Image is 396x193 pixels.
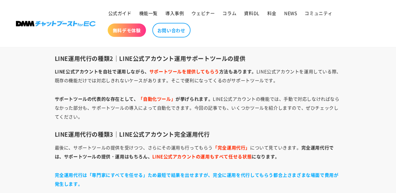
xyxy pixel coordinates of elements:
b: 「完全運用代行」 [213,144,250,151]
a: 資料DL [240,6,263,20]
b: が挙げられます。 [176,96,213,102]
a: NEWS [280,6,301,20]
p: LINE公式アカウントを運用している際、既存の機能だけでは対応しきれないケースがあります。そこで便利になってくるのがサポートツールです。 [55,67,342,85]
span: 無料デモ体験 [113,27,141,33]
b: 方法もあります。 [219,68,256,75]
b: LINE公式アカウントの運用もすべて任せる状態 [152,153,252,160]
span: コラム [222,10,236,16]
span: コミュニティ [305,10,333,16]
a: 公式ガイド [104,6,135,20]
a: 導入事例 [162,6,188,20]
b: 完全運用代行では、サポートツールの提供・運用はもちろん、 [55,144,334,160]
span: 公式ガイド [108,10,132,16]
span: お問い合わせ [157,27,185,33]
p: LINE公式アカウントの機能では、手動で対応しなければならなかった部分も、サポートツールの導入によって自動化できます。今回の記事でも、いくつかツールを紹介しますので、ぜひチェックしてください。 [55,94,342,121]
a: 無料デモ体験 [108,24,146,37]
span: NEWS [284,10,297,16]
b: になります。 [252,153,280,160]
b: 「自動化ツール」 [138,96,176,102]
a: ウェビナー [188,6,219,20]
b: LINE公式アカウントを自社で運用しながら、 [55,68,149,75]
a: コラム [219,6,240,20]
span: 機能一覧 [139,10,158,16]
span: 資料DL [244,10,259,16]
img: 株式会社DMM Boost [16,21,96,26]
a: 機能一覧 [135,6,162,20]
a: コミュニティ [301,6,336,20]
a: 料金 [263,6,280,20]
span: 料金 [267,10,277,16]
a: お問い合わせ [152,23,191,38]
span: ウェビナー [191,10,215,16]
b: サポートツールを提供してもらう [149,68,219,75]
h3: LINE運用代行の種類3｜LINE公式アカウント完全運用代行 [55,131,342,138]
p: 最後に、サポートツールの提供を受けつつ、さらにその運用も行ってもらう について見ていきます。 [55,143,342,161]
b: 完全運用代行は「専門家にすべてを任せる」ため最短で結果を出せますが、完全に運用を代行してもらう都合上さまざまな場面で費用が発生します。 [55,172,339,187]
b: サポートツールの代表的な存在として、 [55,96,139,102]
h3: LINE運用代行の種類2｜LINE公式アカウント運用サポートツールの提供 [55,55,342,62]
span: 導入事例 [165,10,184,16]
